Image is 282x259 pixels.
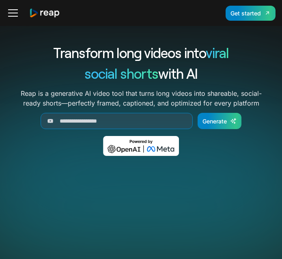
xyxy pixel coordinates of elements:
[29,8,60,18] a: home
[84,65,158,82] span: social shorts
[230,9,261,17] div: Get started
[14,42,268,63] h1: Transform long videos into
[14,113,268,129] form: Generate Form
[6,3,23,23] div: menu
[226,6,276,21] a: Get started
[103,136,179,156] img: Powered by OpenAI & Meta
[14,88,268,108] p: Reap is a generative AI video tool that turns long videos into shareable, social-ready shorts—per...
[202,117,227,125] div: Generate
[206,44,229,61] span: viral
[14,63,268,84] h1: with AI
[198,113,241,129] a: Generate
[29,8,60,18] img: reap logo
